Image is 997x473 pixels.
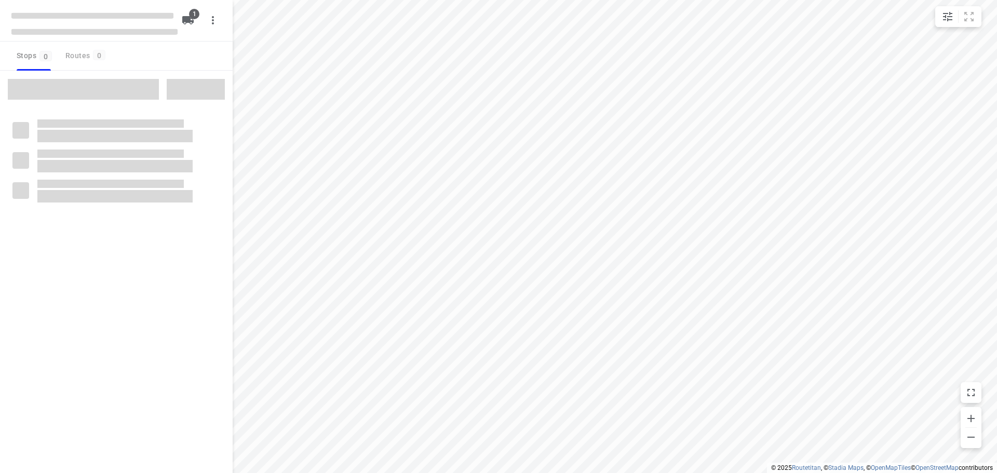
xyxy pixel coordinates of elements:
[771,464,993,471] li: © 2025 , © , © © contributors
[792,464,821,471] a: Routetitan
[828,464,864,471] a: Stadia Maps
[871,464,911,471] a: OpenMapTiles
[915,464,959,471] a: OpenStreetMap
[935,6,981,27] div: small contained button group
